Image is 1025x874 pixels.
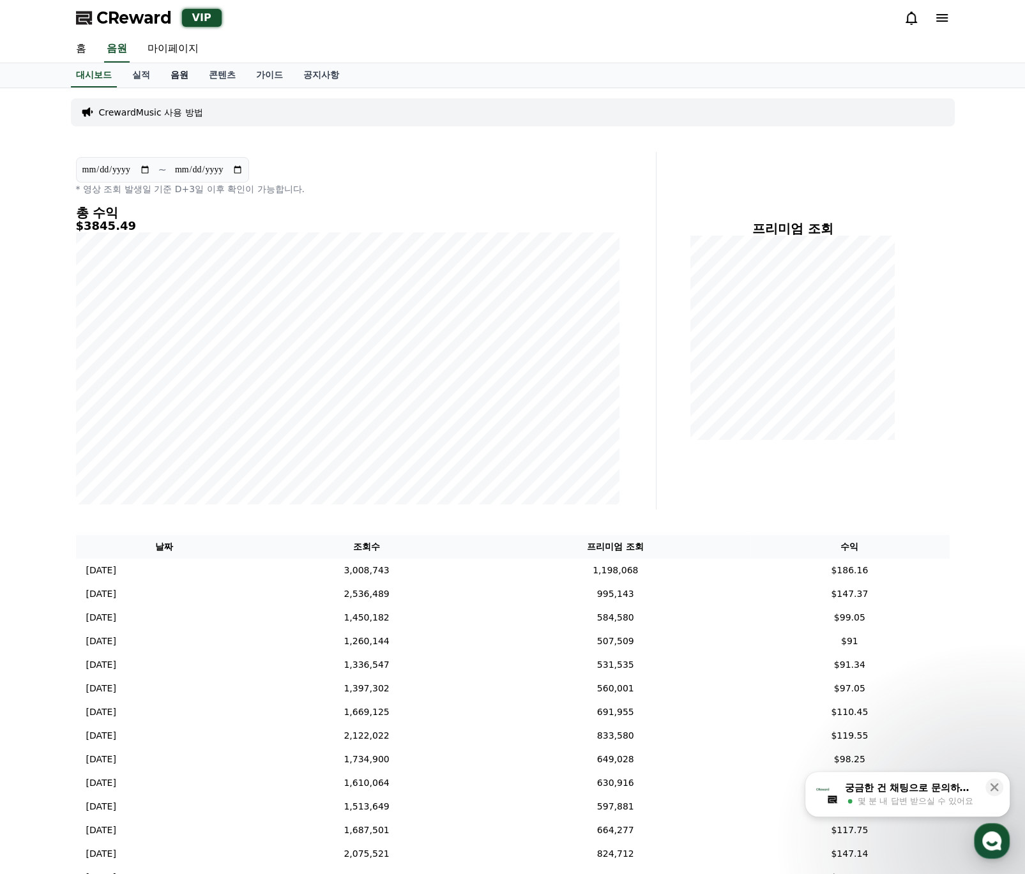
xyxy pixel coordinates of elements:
a: CReward [76,8,172,28]
td: 649,028 [482,748,750,771]
span: 홈 [40,424,48,434]
td: 824,712 [482,842,750,866]
p: [DATE] [86,847,116,861]
a: 대화 [84,405,165,437]
td: 1,687,501 [252,818,481,842]
span: 설정 [197,424,213,434]
td: 1,610,064 [252,771,481,795]
td: $98.25 [750,748,950,771]
td: $147.14 [750,842,950,866]
td: $106.51 [750,795,950,818]
td: 1,669,125 [252,700,481,724]
p: ~ [158,162,167,177]
p: [DATE] [86,705,116,719]
td: 1,450,182 [252,606,481,629]
td: 995,143 [482,582,750,606]
span: CReward [96,8,172,28]
p: [DATE] [86,800,116,813]
td: $91 [750,629,950,653]
p: [DATE] [86,776,116,790]
p: [DATE] [86,611,116,624]
td: 1,198,068 [482,559,750,582]
td: 630,916 [482,771,750,795]
td: 1,513,649 [252,795,481,818]
td: 531,535 [482,653,750,677]
p: [DATE] [86,682,116,695]
td: 584,580 [482,606,750,629]
td: 1,260,144 [252,629,481,653]
a: 마이페이지 [137,36,209,63]
td: 597,881 [482,795,750,818]
a: 음원 [160,63,199,87]
td: $147.37 [750,582,950,606]
div: VIP [182,9,222,27]
td: $110.45 [750,700,950,724]
a: 가이드 [246,63,293,87]
p: [DATE] [86,658,116,672]
td: $97.05 [750,677,950,700]
td: 2,122,022 [252,724,481,748]
td: 664,277 [482,818,750,842]
td: $117.75 [750,818,950,842]
a: 홈 [4,405,84,437]
h5: $3845.49 [76,220,620,232]
a: 공지사항 [293,63,349,87]
td: 1,336,547 [252,653,481,677]
a: 실적 [122,63,160,87]
p: * 영상 조회 발생일 기준 D+3일 이후 확인이 가능합니다. [76,183,620,195]
a: 설정 [165,405,245,437]
td: 1,734,900 [252,748,481,771]
td: 2,075,521 [252,842,481,866]
td: 691,955 [482,700,750,724]
a: 음원 [104,36,130,63]
td: $119.55 [750,724,950,748]
a: 홈 [66,36,96,63]
td: 3,008,743 [252,559,481,582]
p: [DATE] [86,564,116,577]
td: 833,580 [482,724,750,748]
a: CrewardMusic 사용 방법 [99,106,203,119]
a: 대시보드 [71,63,117,87]
th: 날짜 [76,535,252,559]
h4: 프리미엄 조회 [667,222,919,236]
td: 560,001 [482,677,750,700]
td: $186.16 [750,559,950,582]
th: 수익 [750,535,950,559]
th: 프리미엄 조회 [482,535,750,559]
p: [DATE] [86,729,116,742]
td: $107.99 [750,771,950,795]
p: [DATE] [86,824,116,837]
td: 507,509 [482,629,750,653]
th: 조회수 [252,535,481,559]
td: $99.05 [750,606,950,629]
p: [DATE] [86,753,116,766]
p: [DATE] [86,587,116,601]
p: [DATE] [86,635,116,648]
td: 2,536,489 [252,582,481,606]
h4: 총 수익 [76,206,620,220]
td: 1,397,302 [252,677,481,700]
span: 대화 [117,425,132,435]
td: $91.34 [750,653,950,677]
a: 콘텐츠 [199,63,246,87]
